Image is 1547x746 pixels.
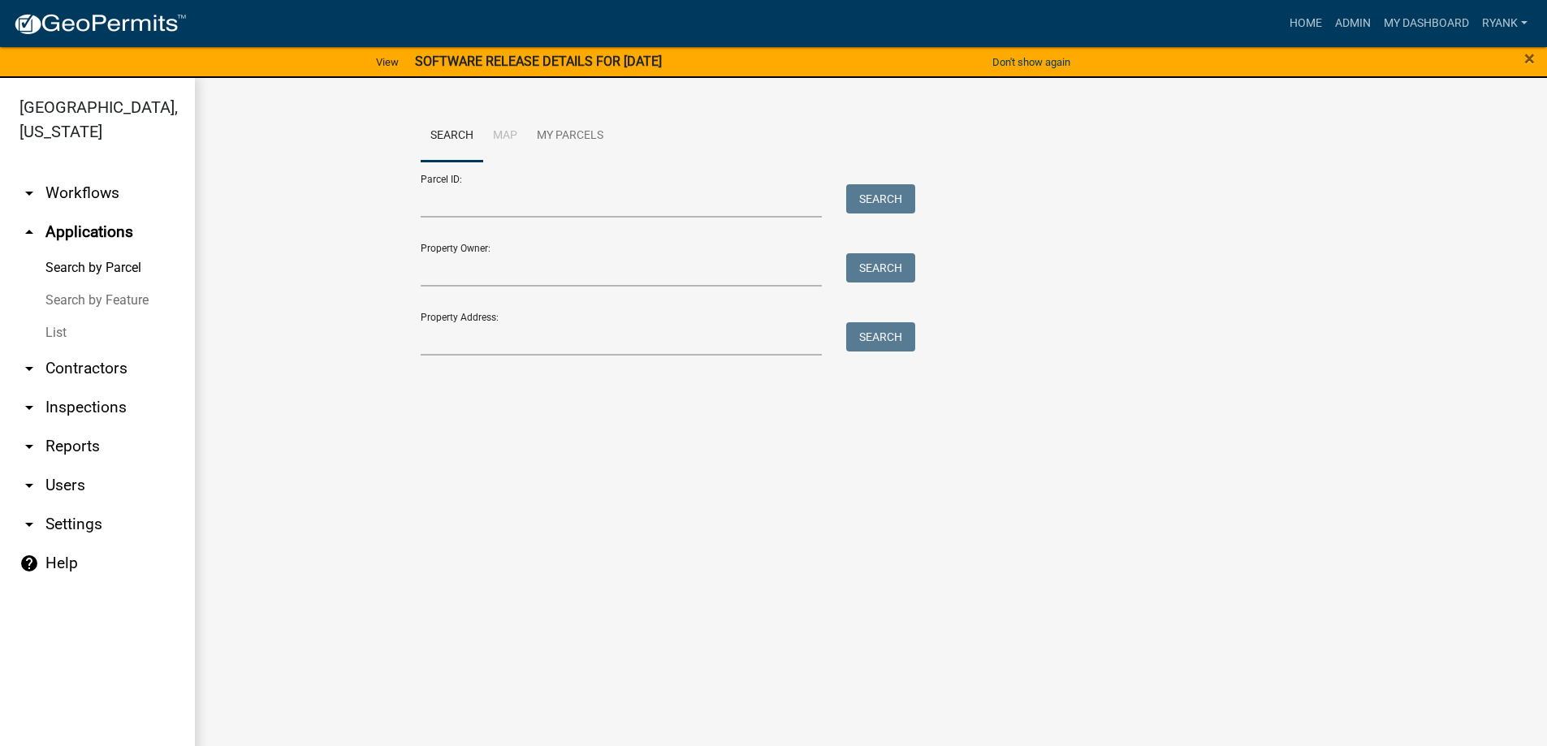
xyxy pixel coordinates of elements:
[415,54,662,69] strong: SOFTWARE RELEASE DETAILS FOR [DATE]
[1283,8,1329,39] a: Home
[1476,8,1534,39] a: RyanK
[1524,47,1535,70] span: ×
[846,184,915,213] button: Search
[19,222,39,242] i: arrow_drop_up
[19,515,39,534] i: arrow_drop_down
[1329,8,1377,39] a: Admin
[19,183,39,203] i: arrow_drop_down
[19,398,39,417] i: arrow_drop_down
[369,49,405,75] a: View
[19,437,39,456] i: arrow_drop_down
[19,476,39,495] i: arrow_drop_down
[19,554,39,573] i: help
[846,253,915,282] button: Search
[527,110,613,162] a: My Parcels
[846,322,915,351] button: Search
[19,359,39,378] i: arrow_drop_down
[1377,8,1476,39] a: My Dashboard
[421,110,483,162] a: Search
[986,49,1077,75] button: Don't show again
[1524,49,1535,68] button: Close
